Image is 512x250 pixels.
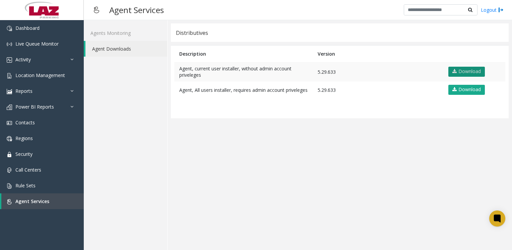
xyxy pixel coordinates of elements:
[7,152,12,157] img: 'icon'
[85,41,167,57] a: Agent Downloads
[15,198,49,204] span: Agent Services
[15,182,36,189] span: Rule Sets
[15,135,33,141] span: Regions
[313,62,442,81] td: 5.29.633
[313,46,442,62] th: Version
[7,136,12,141] img: 'icon'
[176,28,208,37] div: Distributives
[90,2,103,18] img: pageIcon
[448,85,485,95] a: Download
[15,41,59,47] span: Live Queue Monitor
[174,81,313,98] td: Agent, All users installer, requires admin account priveleges
[7,199,12,204] img: 'icon'
[106,2,167,18] h3: Agent Services
[498,6,504,13] img: logout
[15,119,35,126] span: Contacts
[313,81,442,98] td: 5.29.633
[15,56,31,63] span: Activity
[84,25,167,41] a: Agents Monitoring
[15,88,33,94] span: Reports
[7,168,12,173] img: 'icon'
[1,193,84,209] a: Agent Services
[7,120,12,126] img: 'icon'
[174,46,313,62] th: Description
[15,151,33,157] span: Security
[15,72,65,78] span: Location Management
[7,42,12,47] img: 'icon'
[15,104,54,110] span: Power BI Reports
[7,89,12,94] img: 'icon'
[7,73,12,78] img: 'icon'
[7,57,12,63] img: 'icon'
[481,6,504,13] a: Logout
[15,167,41,173] span: Call Centers
[7,26,12,31] img: 'icon'
[174,62,313,81] td: Agent, current user installer, without admin account priveleges
[448,67,485,77] a: Download
[7,183,12,189] img: 'icon'
[15,25,40,31] span: Dashboard
[7,105,12,110] img: 'icon'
